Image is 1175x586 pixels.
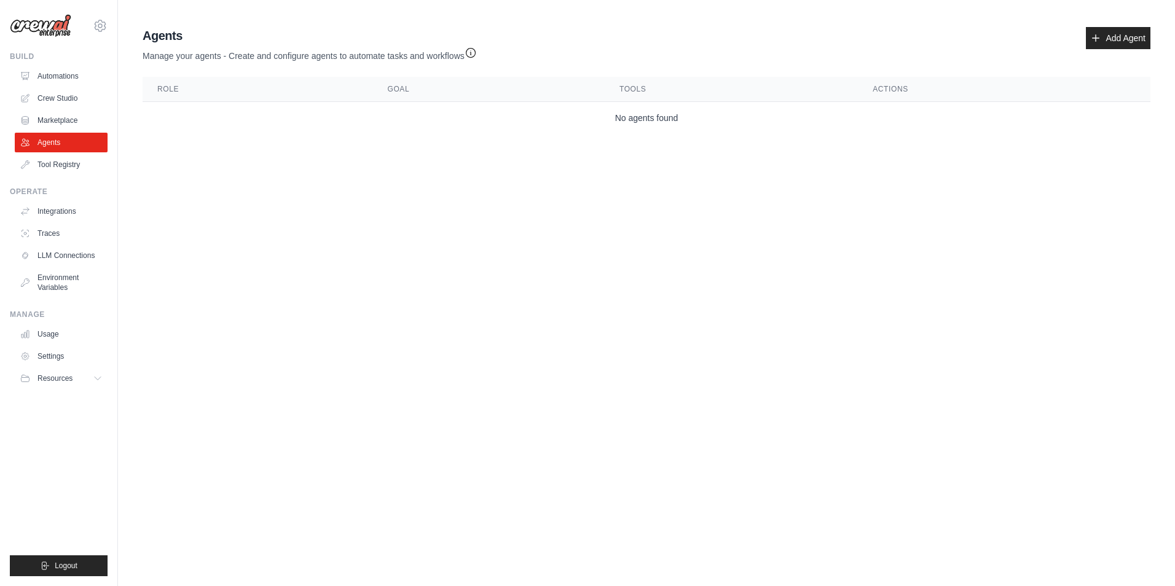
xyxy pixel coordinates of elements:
[10,52,108,61] div: Build
[143,27,477,44] h2: Agents
[15,246,108,265] a: LLM Connections
[15,155,108,174] a: Tool Registry
[10,555,108,576] button: Logout
[37,373,73,383] span: Resources
[15,201,108,221] a: Integrations
[15,133,108,152] a: Agents
[1086,27,1150,49] a: Add Agent
[10,310,108,319] div: Manage
[15,369,108,388] button: Resources
[15,224,108,243] a: Traces
[15,324,108,344] a: Usage
[15,66,108,86] a: Automations
[15,346,108,366] a: Settings
[372,77,604,102] th: Goal
[605,77,858,102] th: Tools
[10,14,71,37] img: Logo
[55,561,77,571] span: Logout
[143,44,477,62] p: Manage your agents - Create and configure agents to automate tasks and workflows
[15,268,108,297] a: Environment Variables
[15,111,108,130] a: Marketplace
[143,77,372,102] th: Role
[143,102,1150,135] td: No agents found
[15,88,108,108] a: Crew Studio
[10,187,108,197] div: Operate
[858,77,1150,102] th: Actions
